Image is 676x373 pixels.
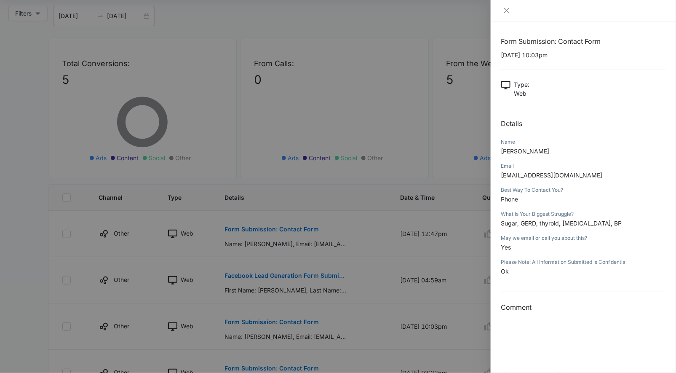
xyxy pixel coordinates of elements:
p: Type : [514,80,529,89]
div: Best Way To Contact You? [501,186,666,194]
span: Sugar, GERD, thyroid, [MEDICAL_DATA], BP [501,220,622,227]
span: Yes [501,244,511,251]
h3: Comment [501,302,666,312]
div: Please Note: All Information Submitted is Confidential [501,258,666,266]
span: [PERSON_NAME] [501,148,549,155]
div: What Is Your Biggest Struggle? [501,210,666,218]
div: May we email or call you about this? [501,234,666,242]
div: Email [501,162,666,170]
span: Ok [501,268,509,275]
div: Name [501,138,666,146]
span: Phone [501,196,518,203]
span: close [503,7,510,14]
button: Close [501,7,513,14]
h2: Details [501,118,666,129]
span: [EMAIL_ADDRESS][DOMAIN_NAME] [501,172,602,179]
p: [DATE] 10:03pm [501,51,666,59]
p: Web [514,89,529,98]
h1: Form Submission: Contact Form [501,36,666,46]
